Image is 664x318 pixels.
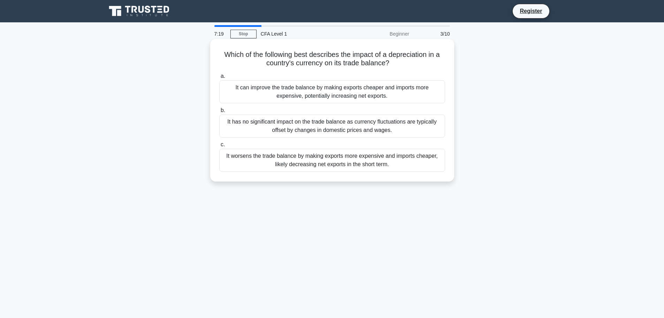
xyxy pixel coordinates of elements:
div: CFA Level 1 [257,27,352,41]
a: Register [516,7,546,15]
span: a. [221,73,225,79]
div: Beginner [352,27,413,41]
div: It can improve the trade balance by making exports cheaper and imports more expensive, potentiall... [219,80,445,103]
span: c. [221,141,225,147]
a: Stop [230,30,257,38]
span: b. [221,107,225,113]
div: 3/10 [413,27,454,41]
div: It worsens the trade balance by making exports more expensive and imports cheaper, likely decreas... [219,149,445,172]
div: 7:19 [210,27,230,41]
h5: Which of the following best describes the impact of a depreciation in a country's currency on its... [219,50,446,68]
div: It has no significant impact on the trade balance as currency fluctuations are typically offset b... [219,114,445,138]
